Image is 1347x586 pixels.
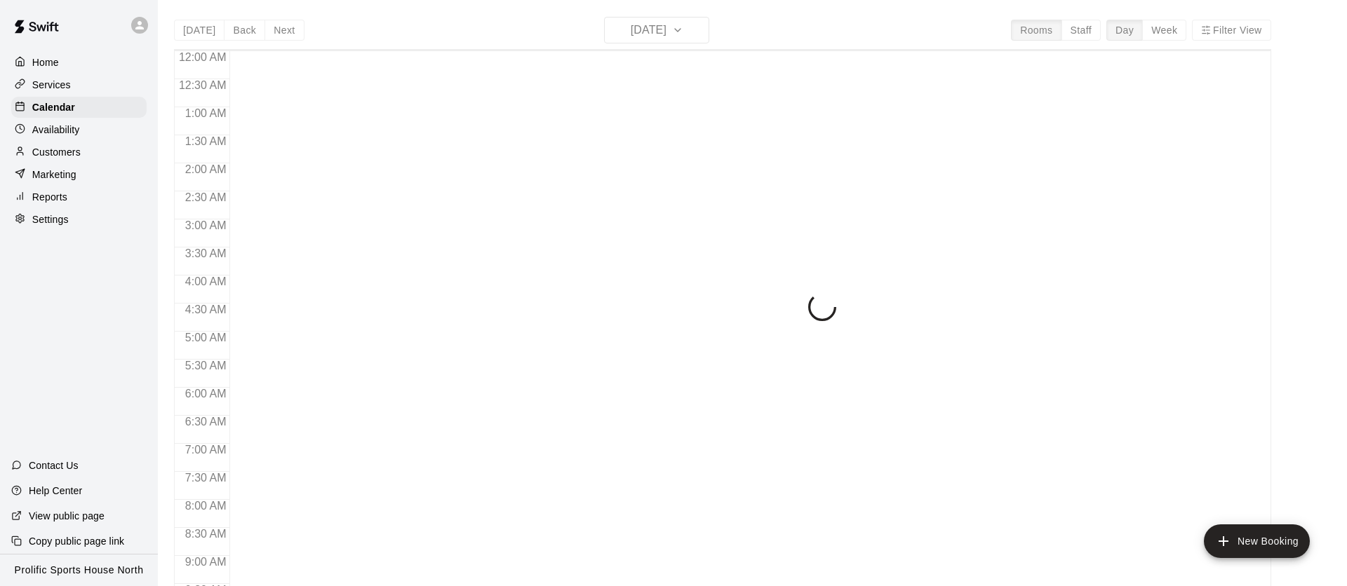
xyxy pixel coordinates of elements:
p: Copy public page link [29,534,124,548]
p: Help Center [29,484,82,498]
span: 2:00 AM [182,163,230,175]
a: Availability [11,119,147,140]
span: 1:00 AM [182,107,230,119]
a: Marketing [11,164,147,185]
a: Calendar [11,97,147,118]
span: 5:30 AM [182,360,230,372]
span: 3:30 AM [182,247,230,259]
a: Home [11,52,147,73]
span: 6:30 AM [182,416,230,428]
p: Contact Us [29,458,79,472]
span: 8:00 AM [182,500,230,512]
span: 2:30 AM [182,191,230,203]
span: 4:30 AM [182,304,230,315]
span: 12:00 AM [175,51,230,63]
a: Customers [11,142,147,163]
p: Services [32,78,71,92]
p: View public page [29,509,105,523]
p: Home [32,55,59,69]
p: Customers [32,145,81,159]
span: 12:30 AM [175,79,230,91]
p: Reports [32,190,67,204]
p: Availability [32,123,80,137]
p: Prolific Sports House North [15,563,144,578]
a: Reports [11,186,147,207]
p: Calendar [32,100,75,114]
span: 7:00 AM [182,444,230,456]
p: Marketing [32,168,76,182]
button: add [1204,524,1310,558]
span: 6:00 AM [182,388,230,400]
a: Services [11,74,147,95]
p: Settings [32,212,69,226]
span: 4:00 AM [182,275,230,287]
span: 5:00 AM [182,332,230,343]
span: 7:30 AM [182,472,230,484]
span: 9:00 AM [182,556,230,568]
span: 3:00 AM [182,219,230,231]
a: Settings [11,209,147,230]
span: 8:30 AM [182,528,230,540]
span: 1:30 AM [182,135,230,147]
